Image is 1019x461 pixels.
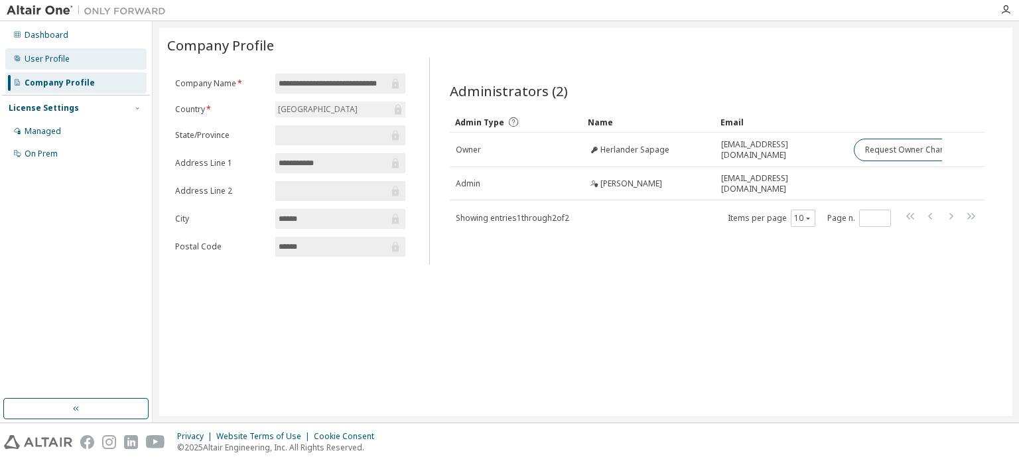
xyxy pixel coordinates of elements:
div: Cookie Consent [314,431,382,442]
div: Website Terms of Use [216,431,314,442]
img: altair_logo.svg [4,435,72,449]
p: © 2025 Altair Engineering, Inc. All Rights Reserved. [177,442,382,453]
img: Altair One [7,4,172,17]
button: 10 [794,213,812,224]
label: City [175,214,267,224]
span: Administrators (2) [450,82,568,100]
span: Showing entries 1 through 2 of 2 [456,212,569,224]
label: Address Line 1 [175,158,267,168]
span: Company Profile [167,36,274,54]
span: [EMAIL_ADDRESS][DOMAIN_NAME] [721,139,842,161]
div: [GEOGRAPHIC_DATA] [276,102,360,117]
div: Company Profile [25,78,95,88]
label: State/Province [175,130,267,141]
img: facebook.svg [80,435,94,449]
label: Postal Code [175,241,267,252]
span: Owner [456,145,481,155]
div: Privacy [177,431,216,442]
div: User Profile [25,54,70,64]
label: Country [175,104,267,115]
span: Herlander Sapage [600,145,669,155]
div: Managed [25,126,61,137]
label: Company Name [175,78,267,89]
span: Items per page [728,210,815,227]
img: youtube.svg [146,435,165,449]
button: Request Owner Change [854,139,966,161]
span: [EMAIL_ADDRESS][DOMAIN_NAME] [721,173,842,194]
div: Name [588,111,710,133]
div: Dashboard [25,30,68,40]
div: Email [720,111,843,133]
img: instagram.svg [102,435,116,449]
span: Admin Type [455,117,504,128]
img: linkedin.svg [124,435,138,449]
span: Admin [456,178,480,189]
label: Address Line 2 [175,186,267,196]
span: [PERSON_NAME] [600,178,662,189]
div: On Prem [25,149,58,159]
div: License Settings [9,103,79,113]
div: [GEOGRAPHIC_DATA] [275,101,405,117]
span: Page n. [827,210,891,227]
